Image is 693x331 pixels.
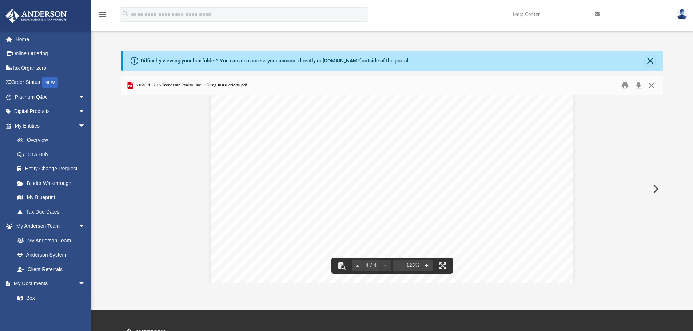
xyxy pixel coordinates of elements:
span: [GEOGRAPHIC_DATA] [351,205,416,211]
a: Order StatusNEW [5,75,96,90]
span: 2023 1120S Trendstar Realty, Inc. - Filing Instructions.pdf [135,82,247,89]
button: 4 / 4 [363,258,379,274]
a: Entity Change Request [10,162,96,176]
a: Overview [10,133,96,148]
span: arrow_drop_down [78,219,93,234]
a: [DOMAIN_NAME] [323,58,362,64]
i: search [122,10,130,18]
a: menu [98,14,107,19]
span: arrow_drop_down [78,104,93,119]
span: arrow_drop_down [78,90,93,105]
span: 149348 [355,198,381,203]
div: File preview [121,95,663,283]
a: Digital Productsarrow_drop_down [5,104,96,119]
span: P.O. [316,198,334,203]
div: Difficulty viewing your box folder? You can also access your account directly on outside of the p... [141,57,410,65]
a: CTA Hub [10,147,96,162]
a: Binder Walkthrough [10,176,96,190]
a: Box [10,291,89,305]
span: COMPTROLLER [342,190,389,196]
span: !7871493489! [316,226,426,233]
button: Print [618,80,632,91]
div: Current zoom level [405,263,421,268]
a: My Entitiesarrow_drop_down [5,118,96,133]
button: Download [632,80,645,91]
span: arrow_drop_down [78,276,93,291]
a: My Anderson Teamarrow_drop_down [5,219,93,234]
button: Zoom in [421,258,433,274]
button: Previous page [352,258,363,274]
a: My Anderson Team [10,233,89,248]
a: My Blueprint [10,190,93,205]
span: 78714-9348 [368,205,411,211]
a: Client Referrals [10,262,93,276]
button: Close [645,80,658,91]
a: My Documentsarrow_drop_down [5,276,93,291]
span: BOX [338,198,351,203]
button: Next File [647,179,663,199]
a: Anderson System [10,248,93,262]
button: Close [645,56,655,66]
span: PUBLIC [406,190,432,196]
button: Toggle findbar [334,258,350,274]
div: Document Viewer [121,95,663,283]
div: Preview [121,76,663,283]
span: AUSTIN, [316,205,346,211]
a: Meeting Minutes [10,305,93,320]
img: User Pic [677,9,688,20]
div: NEW [42,77,58,88]
i: menu [98,10,107,19]
a: Home [5,32,96,47]
span: [US_STATE] [316,190,352,196]
a: Platinum Q&Aarrow_drop_down [5,90,96,104]
a: Online Ordering [5,47,96,61]
span: OF [394,190,402,196]
span: 4 / 4 [363,263,379,268]
img: Anderson Advisors Platinum Portal [3,9,69,23]
span: ACCTS [437,190,458,196]
button: Enter fullscreen [435,258,451,274]
button: Zoom out [393,258,405,274]
a: Tax Organizers [5,61,96,75]
span: arrow_drop_down [78,118,93,133]
a: Tax Due Dates [10,205,96,219]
